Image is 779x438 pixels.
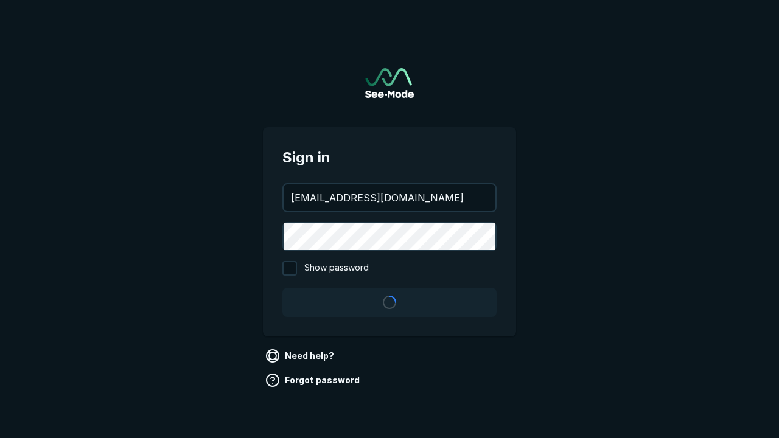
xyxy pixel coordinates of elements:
span: Sign in [282,147,497,169]
a: Need help? [263,346,339,366]
img: See-Mode Logo [365,68,414,98]
span: Show password [304,261,369,276]
a: Forgot password [263,370,365,390]
a: Go to sign in [365,68,414,98]
input: your@email.com [284,184,495,211]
